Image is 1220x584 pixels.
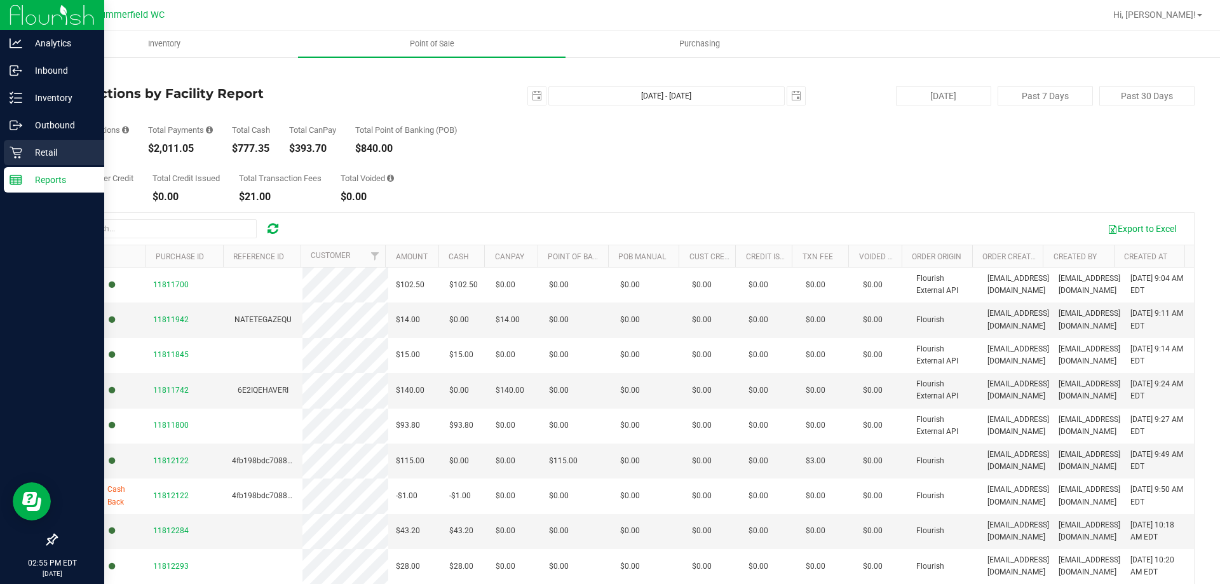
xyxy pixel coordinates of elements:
p: Retail [22,145,98,160]
span: $0.00 [749,279,768,291]
span: 11811742 [153,386,189,395]
a: Created At [1124,252,1167,261]
span: $15.00 [396,349,420,361]
a: Txn Fee [803,252,833,261]
i: Count of all successful payment transactions, possibly including voids, refunds, and cash-back fr... [122,126,129,134]
span: $0.00 [692,384,712,397]
a: Cust Credit [689,252,736,261]
span: $0.00 [863,279,883,291]
button: [DATE] [896,86,991,105]
span: [EMAIL_ADDRESS][DOMAIN_NAME] [987,273,1049,297]
p: [DATE] [6,569,98,578]
span: Flourish [916,314,944,326]
span: $0.00 [863,419,883,431]
div: Total Payments [148,126,213,134]
span: Flourish External API [916,414,972,438]
span: [EMAIL_ADDRESS][DOMAIN_NAME] [1059,484,1120,508]
span: $115.00 [549,455,578,467]
button: Export to Excel [1099,218,1184,240]
span: $140.00 [396,384,424,397]
inline-svg: Inbound [10,64,22,77]
span: [EMAIL_ADDRESS][DOMAIN_NAME] [1059,519,1120,543]
span: $0.00 [620,525,640,537]
p: 02:55 PM EDT [6,557,98,569]
span: $0.00 [449,384,469,397]
span: $0.00 [806,525,825,537]
button: Past 30 Days [1099,86,1195,105]
span: $0.00 [749,490,768,502]
span: [EMAIL_ADDRESS][DOMAIN_NAME] [1059,414,1120,438]
span: $0.00 [749,314,768,326]
span: $0.00 [749,455,768,467]
span: $140.00 [496,384,524,397]
span: $0.00 [749,525,768,537]
span: $0.00 [620,560,640,573]
span: $0.00 [620,314,640,326]
input: Search... [66,219,257,238]
div: $777.35 [232,144,270,154]
span: 11811942 [153,315,189,324]
span: [DATE] 9:50 AM EDT [1130,484,1186,508]
span: $0.00 [620,455,640,467]
p: Outbound [22,118,98,133]
span: 11812293 [153,562,189,571]
a: Cash [449,252,469,261]
span: $0.00 [863,314,883,326]
span: Summerfield WC [95,10,165,20]
span: 11812122 [153,491,189,500]
span: $0.00 [692,490,712,502]
a: Point of Banking (POB) [548,252,638,261]
span: $0.00 [749,384,768,397]
span: $0.00 [549,419,569,431]
span: $0.00 [692,314,712,326]
span: $28.00 [396,560,420,573]
div: $0.00 [152,192,220,202]
span: [EMAIL_ADDRESS][DOMAIN_NAME] [987,378,1049,402]
span: $0.00 [806,314,825,326]
span: [EMAIL_ADDRESS][DOMAIN_NAME] [987,554,1049,578]
span: 4fb198bdc70881c336e4ee0f5f92fe8b [232,491,363,500]
span: Flourish [916,455,944,467]
div: Total Credit Issued [152,174,220,182]
a: Order Created By [982,252,1051,261]
span: [DATE] 9:14 AM EDT [1130,343,1186,367]
span: $0.00 [863,349,883,361]
span: [DATE] 10:18 AM EDT [1130,519,1186,543]
span: $0.00 [496,490,515,502]
span: 4fb198bdc70881c336e4ee0f5f92fe8b [232,456,363,465]
span: $0.00 [549,560,569,573]
a: Filter [364,245,385,267]
span: $43.20 [396,525,420,537]
span: [EMAIL_ADDRESS][DOMAIN_NAME] [987,343,1049,367]
a: Reference ID [233,252,284,261]
span: $93.80 [449,419,473,431]
div: $21.00 [239,192,322,202]
h4: Transactions by Facility Report [56,86,435,100]
span: $0.00 [806,419,825,431]
a: Customer [311,251,350,260]
span: $0.00 [549,525,569,537]
a: Order Origin [912,252,961,261]
span: 11812122 [153,456,189,465]
span: $0.00 [620,279,640,291]
span: $43.20 [449,525,473,537]
span: [DATE] 9:04 AM EDT [1130,273,1186,297]
a: Point of Sale [298,31,566,57]
i: Sum of all voided payment transaction amounts, excluding tips and transaction fees. [387,174,394,182]
span: $0.00 [749,419,768,431]
a: POB Manual [618,252,666,261]
span: [EMAIL_ADDRESS][DOMAIN_NAME] [1059,378,1120,402]
span: $0.00 [496,560,515,573]
span: 11811800 [153,421,189,430]
span: $0.00 [549,314,569,326]
span: [EMAIL_ADDRESS][DOMAIN_NAME] [1059,554,1120,578]
span: Hi, [PERSON_NAME]! [1113,10,1196,20]
span: $0.00 [863,490,883,502]
a: Inventory [30,31,298,57]
span: Inventory [131,38,198,50]
a: Amount [396,252,428,261]
inline-svg: Inventory [10,92,22,104]
span: select [528,87,546,105]
span: Cash Back [107,484,138,508]
span: $0.00 [863,525,883,537]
